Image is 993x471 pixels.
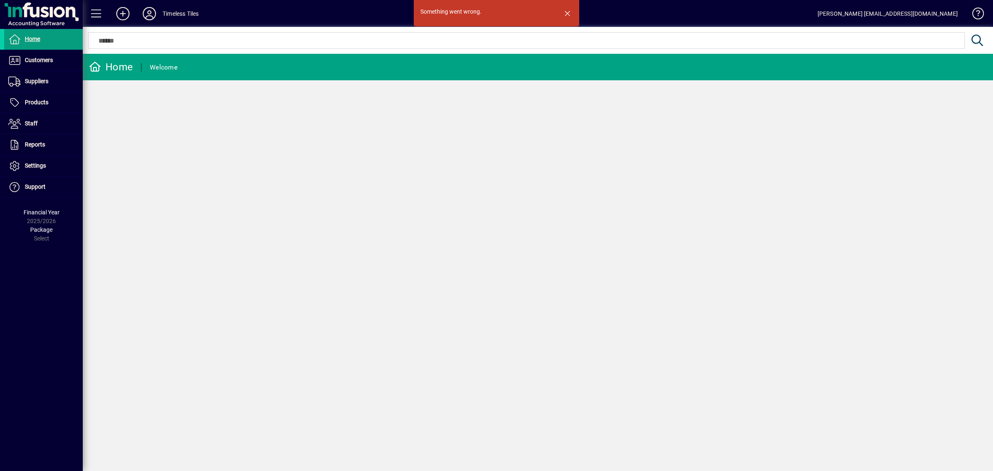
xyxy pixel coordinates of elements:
[25,183,46,190] span: Support
[966,2,983,29] a: Knowledge Base
[25,141,45,148] span: Reports
[818,7,958,20] div: [PERSON_NAME] [EMAIL_ADDRESS][DOMAIN_NAME]
[24,209,60,216] span: Financial Year
[150,61,177,74] div: Welcome
[25,99,48,106] span: Products
[89,60,133,74] div: Home
[25,36,40,42] span: Home
[4,113,83,134] a: Staff
[4,92,83,113] a: Products
[4,135,83,155] a: Reports
[30,226,53,233] span: Package
[163,7,199,20] div: Timeless Tiles
[4,177,83,197] a: Support
[4,71,83,92] a: Suppliers
[25,162,46,169] span: Settings
[4,156,83,176] a: Settings
[110,6,136,21] button: Add
[136,6,163,21] button: Profile
[25,120,38,127] span: Staff
[25,78,48,84] span: Suppliers
[4,50,83,71] a: Customers
[25,57,53,63] span: Customers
